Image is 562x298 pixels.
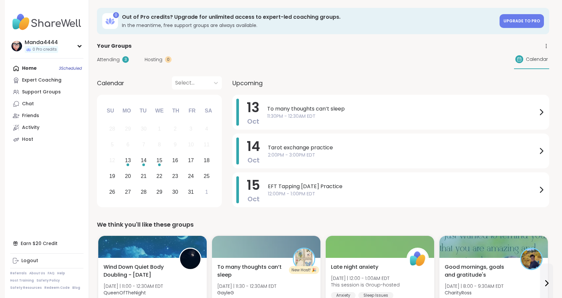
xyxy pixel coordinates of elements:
[12,41,22,51] img: Manda4444
[158,140,161,149] div: 8
[152,138,167,152] div: Not available Wednesday, October 8th, 2025
[10,134,83,145] a: Host
[247,194,260,204] span: Oct
[180,249,200,269] img: QueenOfTheNight
[156,156,162,165] div: 15
[121,138,135,152] div: Not available Monday, October 6th, 2025
[268,183,537,190] span: EFT Tapping [DATE] Practice
[247,156,260,165] span: Oct
[201,104,216,118] div: Sa
[10,74,83,86] a: Expert Coaching
[174,140,176,149] div: 9
[97,56,120,63] span: Attending
[25,39,58,46] div: Manda4444
[121,185,135,199] div: Choose Monday, October 27th, 2025
[22,101,34,107] div: Chat
[141,156,147,165] div: 14
[109,172,115,181] div: 19
[217,289,234,296] b: GayleG
[199,169,214,183] div: Choose Saturday, October 25th, 2025
[21,258,38,264] div: Logout
[125,156,131,165] div: 13
[247,98,259,117] span: 13
[232,79,263,87] span: Upcoming
[125,124,131,133] div: 29
[184,185,198,199] div: Choose Friday, October 31st, 2025
[125,172,131,181] div: 20
[169,104,183,118] div: Th
[105,154,119,168] div: Not available Sunday, October 12th, 2025
[103,104,118,118] div: Su
[105,169,119,183] div: Choose Sunday, October 19th, 2025
[10,110,83,122] a: Friends
[172,187,178,196] div: 30
[44,286,70,290] a: Redeem Code
[104,263,172,279] span: Wind Down Quiet Body Doubling - [DATE]
[268,144,537,152] span: Tarot exchange practice
[188,156,194,165] div: 17
[10,286,42,290] a: Safety Resources
[268,152,537,159] span: 2:00PM - 3:00PM EDT
[289,266,319,274] div: New Host! 🎉
[168,122,182,136] div: Not available Thursday, October 2nd, 2025
[185,104,199,118] div: Fr
[141,124,147,133] div: 30
[247,137,260,156] span: 14
[22,89,61,95] div: Support Groups
[97,220,549,229] div: We think you'll like these groups
[152,154,167,168] div: Choose Wednesday, October 15th, 2025
[188,140,194,149] div: 10
[184,154,198,168] div: Choose Friday, October 17th, 2025
[105,185,119,199] div: Choose Sunday, October 26th, 2025
[168,154,182,168] div: Choose Thursday, October 16th, 2025
[204,172,210,181] div: 25
[109,124,115,133] div: 28
[152,122,167,136] div: Not available Wednesday, October 1st, 2025
[97,79,124,87] span: Calendar
[122,56,129,63] div: 3
[22,112,39,119] div: Friends
[10,11,83,34] img: ShareWell Nav Logo
[105,138,119,152] div: Not available Sunday, October 5th, 2025
[168,185,182,199] div: Choose Thursday, October 30th, 2025
[127,140,129,149] div: 6
[121,122,135,136] div: Not available Monday, September 29th, 2025
[137,122,151,136] div: Not available Tuesday, September 30th, 2025
[172,156,178,165] div: 16
[29,271,45,276] a: About Us
[172,172,178,181] div: 23
[36,278,60,283] a: Safety Policy
[152,169,167,183] div: Choose Wednesday, October 22nd, 2025
[500,14,544,28] a: Upgrade to Pro
[199,185,214,199] div: Choose Saturday, November 1st, 2025
[111,140,114,149] div: 5
[247,117,259,126] span: Oct
[174,124,176,133] div: 2
[137,154,151,168] div: Choose Tuesday, October 14th, 2025
[331,275,400,282] span: [DATE] | 12:00 - 1:00AM EDT
[136,104,150,118] div: Tu
[145,56,162,63] span: Hosting
[199,122,214,136] div: Not available Saturday, October 4th, 2025
[10,98,83,110] a: Chat
[10,237,83,249] div: Earn $20 Credit
[188,172,194,181] div: 24
[168,169,182,183] div: Choose Thursday, October 23rd, 2025
[104,289,146,296] b: QueenOfTheNight
[109,156,115,165] div: 12
[156,187,162,196] div: 29
[109,187,115,196] div: 26
[137,169,151,183] div: Choose Tuesday, October 21st, 2025
[57,271,65,276] a: Help
[141,187,147,196] div: 28
[204,140,210,149] div: 11
[521,249,542,269] img: CharityRoss
[137,185,151,199] div: Choose Tuesday, October 28th, 2025
[199,154,214,168] div: Choose Saturday, October 18th, 2025
[10,278,34,283] a: Host Training
[105,122,119,136] div: Not available Sunday, September 28th, 2025
[72,286,80,290] a: Blog
[125,187,131,196] div: 27
[156,172,162,181] div: 22
[10,271,27,276] a: Referrals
